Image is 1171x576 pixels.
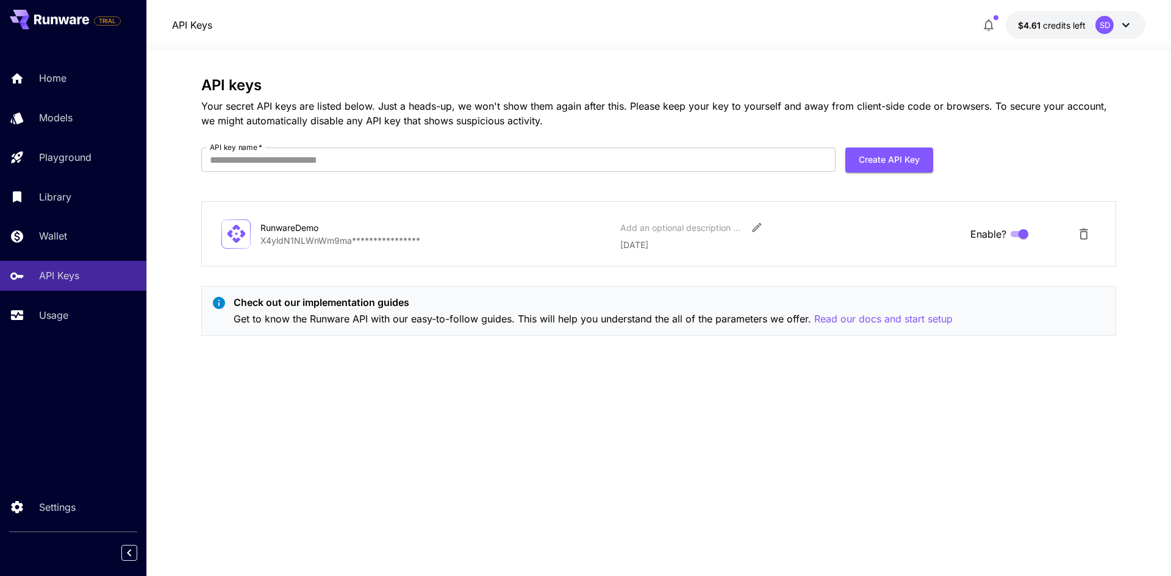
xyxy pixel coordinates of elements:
h3: API keys [201,77,1116,94]
div: SD [1095,16,1114,34]
span: $4.61 [1018,20,1043,30]
p: Check out our implementation guides [234,295,953,310]
p: Your secret API keys are listed below. Just a heads-up, we won't show them again after this. Plea... [201,99,1116,128]
p: [DATE] [620,238,961,251]
p: Playground [39,150,91,165]
button: Read our docs and start setup [814,311,953,327]
a: API Keys [172,18,212,32]
p: Models [39,110,73,125]
button: Collapse sidebar [121,545,137,561]
span: TRIAL [95,16,120,26]
p: Home [39,71,66,85]
p: Settings [39,500,76,514]
p: Get to know the Runware API with our easy-to-follow guides. This will help you understand the all... [234,311,953,327]
p: Wallet [39,229,67,243]
div: Add an optional description or comment [620,221,742,234]
div: Collapse sidebar [131,542,146,564]
div: $4.6068 [1018,19,1086,32]
button: Create API Key [845,148,933,172]
button: Delete API Key [1072,222,1096,246]
p: Usage [39,308,68,322]
nav: breadcrumb [172,18,212,32]
p: Library [39,190,71,204]
span: credits left [1043,20,1086,30]
div: RunwareDemo [260,221,382,234]
span: Add your payment card to enable full platform functionality. [94,13,121,28]
button: $4.6068SD [1006,11,1145,39]
span: Enable? [970,227,1006,241]
p: API Keys [39,268,79,283]
button: Edit [746,216,768,238]
label: API key name [210,142,262,152]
